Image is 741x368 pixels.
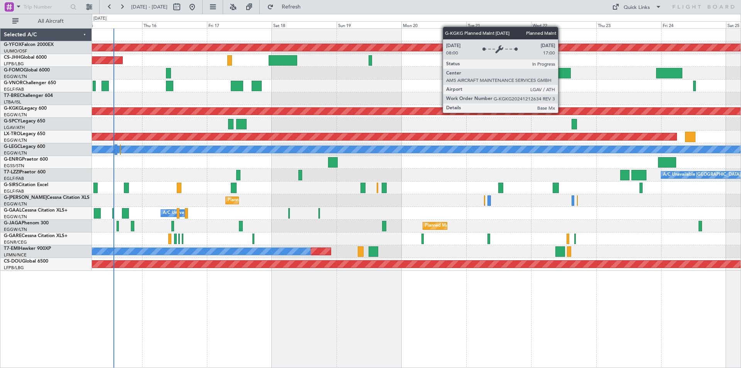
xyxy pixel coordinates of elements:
[272,21,337,28] div: Sat 18
[4,234,68,238] a: G-GARECessna Citation XLS+
[275,4,308,10] span: Refresh
[4,42,22,47] span: G-YFOX
[4,195,90,200] a: G-[PERSON_NAME]Cessna Citation XLS
[4,132,45,136] a: LX-TROLegacy 650
[4,170,46,175] a: T7-LZZIPraetor 600
[401,21,466,28] div: Mon 20
[4,208,68,213] a: G-GAALCessna Citation XLS+
[4,246,19,251] span: T7-EMI
[4,48,27,54] a: UUMO/OSF
[4,119,45,124] a: G-SPCYLegacy 650
[4,106,22,111] span: G-KGKG
[4,42,54,47] a: G-YFOXFalcon 2000EX
[142,21,207,28] div: Thu 16
[93,15,107,22] div: [DATE]
[4,259,48,264] a: CS-DOUGlobal 6500
[4,163,24,169] a: EGSS/STN
[4,144,20,149] span: G-LEGC
[4,61,24,67] a: LFPB/LBG
[4,132,20,136] span: LX-TRO
[4,86,24,92] a: EGLF/FAB
[4,195,47,200] span: G-[PERSON_NAME]
[207,21,272,28] div: Fri 17
[4,234,22,238] span: G-GARE
[4,157,48,162] a: G-ENRGPraetor 600
[4,208,22,213] span: G-GAAL
[4,239,27,245] a: EGNR/CEG
[4,106,47,111] a: G-KGKGLegacy 600
[4,265,24,271] a: LFPB/LBG
[20,19,81,24] span: All Aircraft
[77,21,142,28] div: Wed 15
[228,195,349,206] div: Planned Maint [GEOGRAPHIC_DATA] ([GEOGRAPHIC_DATA])
[131,3,167,10] span: [DATE] - [DATE]
[531,21,596,28] div: Wed 22
[4,68,50,73] a: G-FOMOGlobal 6000
[4,81,23,85] span: G-VNOR
[4,183,48,187] a: G-SIRSCitation Excel
[4,227,27,232] a: EGGW/LTN
[4,246,51,251] a: T7-EMIHawker 900XP
[4,137,27,143] a: EGGW/LTN
[4,252,27,258] a: LFMN/NCE
[4,55,47,60] a: CS-JHHGlobal 6000
[4,201,27,207] a: EGGW/LTN
[4,221,49,226] a: G-JAGAPhenom 300
[624,4,650,12] div: Quick Links
[4,93,20,98] span: T7-BRE
[8,15,84,27] button: All Aircraft
[4,93,53,98] a: T7-BREChallenger 604
[4,119,20,124] span: G-SPCY
[4,68,24,73] span: G-FOMO
[4,99,21,105] a: LTBA/ISL
[4,144,45,149] a: G-LEGCLegacy 600
[608,1,665,13] button: Quick Links
[4,81,56,85] a: G-VNORChallenger 650
[596,21,661,28] div: Thu 23
[661,21,726,28] div: Fri 24
[4,55,20,60] span: CS-JHH
[337,21,401,28] div: Sun 19
[4,112,27,118] a: EGGW/LTN
[4,74,27,80] a: EGGW/LTN
[4,170,20,175] span: T7-LZZI
[4,125,25,131] a: LGAV/ATH
[4,150,27,156] a: EGGW/LTN
[425,220,546,232] div: Planned Maint [GEOGRAPHIC_DATA] ([GEOGRAPHIC_DATA])
[4,183,19,187] span: G-SIRS
[4,259,22,264] span: CS-DOU
[4,188,24,194] a: EGLF/FAB
[163,207,195,219] div: A/C Unavailable
[4,157,22,162] span: G-ENRG
[264,1,310,13] button: Refresh
[466,21,531,28] div: Tue 21
[4,221,22,226] span: G-JAGA
[4,176,24,181] a: EGLF/FAB
[4,214,27,220] a: EGGW/LTN
[24,1,68,13] input: Trip Number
